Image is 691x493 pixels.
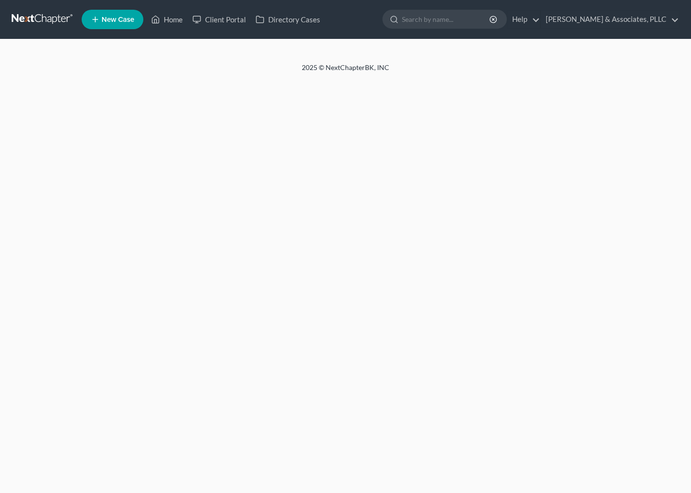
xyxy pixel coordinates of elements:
[146,11,188,28] a: Home
[541,11,679,28] a: [PERSON_NAME] & Associates, PLLC
[69,63,622,80] div: 2025 © NextChapterBK, INC
[188,11,251,28] a: Client Portal
[402,10,491,28] input: Search by name...
[507,11,540,28] a: Help
[102,16,134,23] span: New Case
[251,11,325,28] a: Directory Cases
